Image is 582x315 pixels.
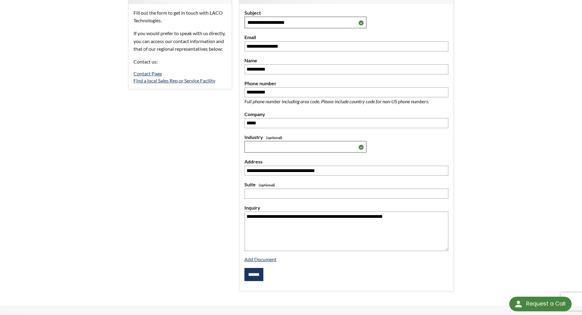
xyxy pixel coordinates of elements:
label: Company [244,110,448,118]
label: Name [244,57,448,64]
a: Contact Page [134,71,162,76]
a: Find a local Sales Rep or Service Facility [134,78,215,83]
div: Request a Call [509,297,572,311]
label: Inquiry [244,204,448,212]
a: Add Document [244,256,276,262]
label: Subject [244,9,448,17]
p: Fill out the form to get in touch with LACO Technologies. [134,9,227,24]
div: Request a Call [526,297,566,311]
label: Suite [244,181,448,189]
label: Email [244,33,448,41]
p: Contact us: [134,58,227,66]
p: Full phone number including area code. Please include country code for non-US phone numbers. [244,97,448,105]
p: If you would prefer to speak with us directly, you can access our contact information and that of... [134,29,227,53]
label: Address [244,158,448,166]
img: round button [514,299,523,309]
label: Industry [244,133,448,141]
label: Phone number [244,79,448,87]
